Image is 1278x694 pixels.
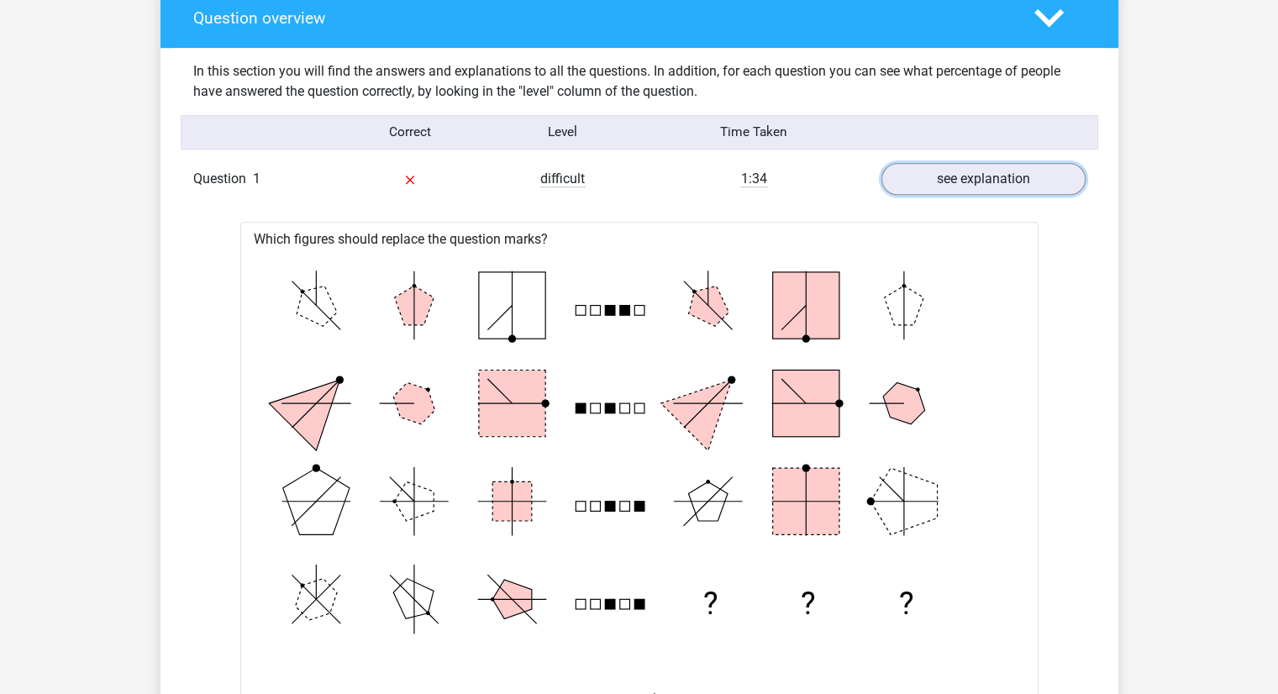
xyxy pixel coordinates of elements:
[639,123,868,142] div: Time Taken
[253,171,260,187] span: 1
[540,171,585,187] span: difficult
[193,8,1009,28] h4: Question overview
[801,585,816,622] text: ?
[741,171,767,187] span: 1:34
[193,169,253,189] span: Question
[898,585,913,622] text: ?
[334,123,486,142] div: Correct
[881,163,1086,195] a: see explanation
[702,585,718,622] text: ?
[486,123,639,142] div: Level
[181,61,1098,102] div: In this section you will find the answers and explanations to all the questions. In addition, for...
